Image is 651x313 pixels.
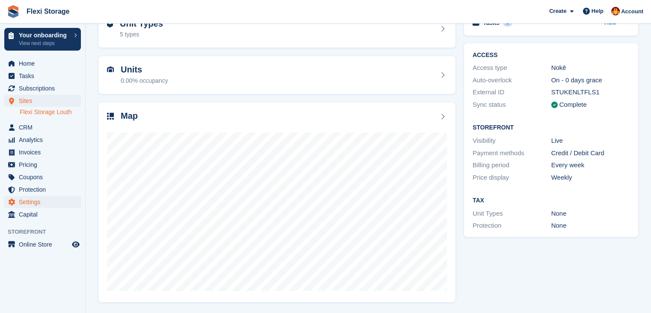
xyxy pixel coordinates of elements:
span: Settings [19,196,70,208]
div: STUKENLTFLS1 [551,87,630,97]
a: Preview store [71,239,81,250]
p: View next steps [19,39,70,47]
a: Unit Types 5 types [98,10,455,48]
img: unit-type-icn-2b2737a686de81e16bb02015468b77c625bbabd49415b5ef34ead5e3b44a266d.svg [107,21,113,27]
div: Nokē [551,63,630,73]
span: Account [621,7,643,16]
a: menu [4,184,81,196]
span: Home [19,57,70,69]
span: CRM [19,121,70,133]
div: Credit / Debit Card [551,148,630,158]
h2: Tax [473,197,630,204]
span: Online Store [19,238,70,250]
a: menu [4,196,81,208]
a: menu [4,134,81,146]
div: Every week [551,160,630,170]
span: Protection [19,184,70,196]
div: Payment methods [473,148,551,158]
h2: Storefront [473,124,630,131]
div: Unit Types [473,209,551,219]
span: Capital [19,208,70,220]
img: unit-icn-7be61d7bf1b0ce9d3e12c5938cc71ed9869f7b940bace4675aadf7bd6d80202e.svg [107,66,114,72]
h2: Units [121,65,168,75]
a: menu [4,70,81,82]
a: Your onboarding View next steps [4,28,81,51]
span: Analytics [19,134,70,146]
div: Price display [473,173,551,183]
div: Live [551,136,630,146]
h2: Map [121,111,138,121]
div: Weekly [551,173,630,183]
div: Access type [473,63,551,73]
div: External ID [473,87,551,97]
div: Visibility [473,136,551,146]
span: Subscriptions [19,82,70,94]
div: Auto-overlock [473,75,551,85]
a: Flexi Storage Louth [20,108,81,116]
span: Coupons [19,171,70,183]
h2: ACCESS [473,52,630,59]
span: Sites [19,95,70,107]
a: menu [4,159,81,171]
a: menu [4,171,81,183]
div: Sync status [473,100,551,110]
div: 5 types [120,30,163,39]
div: On - 0 days grace [551,75,630,85]
div: Complete [559,100,587,110]
span: Create [549,7,566,15]
img: map-icn-33ee37083ee616e46c38cad1a60f524a97daa1e2b2c8c0bc3eb3415660979fc1.svg [107,113,114,120]
img: stora-icon-8386f47178a22dfd0bd8f6a31ec36ba5ce8667c1dd55bd0f319d3a0aa187defe.svg [7,5,20,18]
a: menu [4,95,81,107]
img: Andrew Bett [611,7,620,15]
div: None [551,209,630,219]
span: Tasks [19,70,70,82]
span: Invoices [19,146,70,158]
span: Storefront [8,228,85,236]
h2: Unit Types [120,19,163,29]
a: menu [4,82,81,94]
a: menu [4,57,81,69]
span: Pricing [19,159,70,171]
a: Units 0.00% occupancy [98,56,455,94]
div: Billing period [473,160,551,170]
a: Map [98,102,455,303]
div: 0.00% occupancy [121,76,168,85]
span: Help [592,7,603,15]
a: menu [4,238,81,250]
a: menu [4,208,81,220]
a: menu [4,121,81,133]
div: None [551,221,630,231]
a: menu [4,146,81,158]
p: Your onboarding [19,32,70,38]
a: Flexi Storage [23,4,73,18]
div: Protection [473,221,551,231]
